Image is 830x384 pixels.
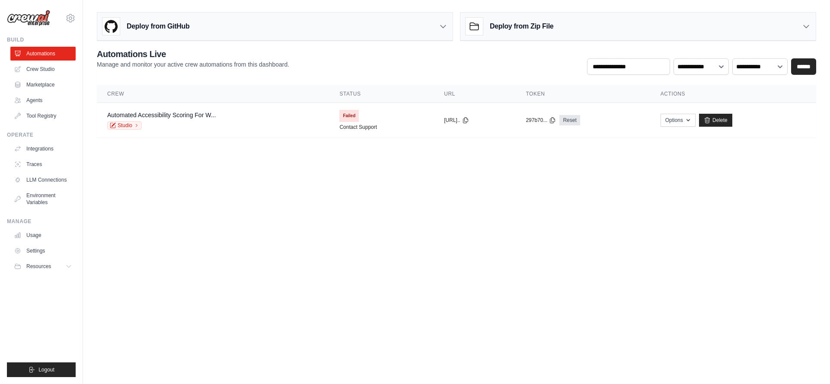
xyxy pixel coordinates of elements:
a: Reset [559,115,580,125]
span: Logout [38,366,54,373]
a: Contact Support [339,124,377,131]
button: Options [661,114,696,127]
h2: Automations Live [97,48,289,60]
h3: Deploy from Zip File [490,21,553,32]
a: Usage [10,228,76,242]
a: Agents [10,93,76,107]
a: Studio [107,121,142,130]
div: Build [7,36,76,43]
a: Automations [10,47,76,61]
button: 297b70... [526,117,556,124]
img: GitHub Logo [102,18,120,35]
a: Marketplace [10,78,76,92]
div: Operate [7,131,76,138]
div: Manage [7,218,76,225]
h3: Deploy from GitHub [127,21,189,32]
span: Failed [339,110,359,122]
a: Delete [699,114,732,127]
a: LLM Connections [10,173,76,187]
a: Tool Registry [10,109,76,123]
th: Status [329,85,434,103]
th: URL [434,85,515,103]
th: Token [515,85,650,103]
a: Environment Variables [10,189,76,209]
th: Actions [650,85,816,103]
th: Crew [97,85,329,103]
a: Traces [10,157,76,171]
a: Automated Accessibility Scoring For W... [107,112,216,118]
button: Resources [10,259,76,273]
a: Integrations [10,142,76,156]
button: Logout [7,362,76,377]
a: Settings [10,244,76,258]
img: Logo [7,10,50,26]
a: Crew Studio [10,62,76,76]
span: Resources [26,263,51,270]
p: Manage and monitor your active crew automations from this dashboard. [97,60,289,69]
